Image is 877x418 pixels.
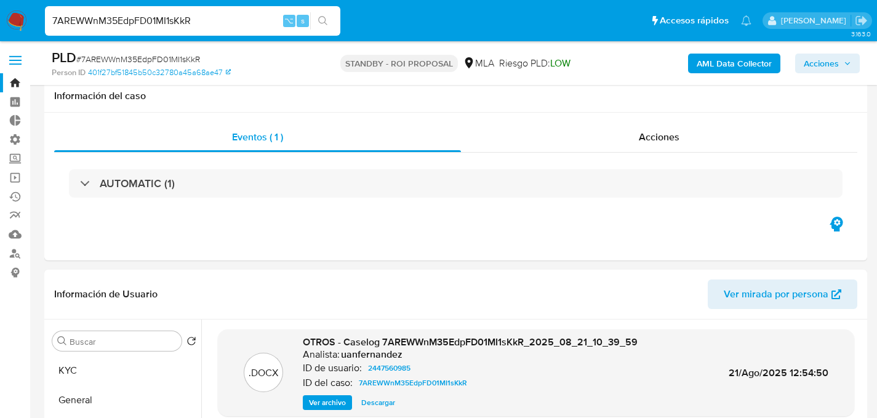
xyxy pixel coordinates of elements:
button: KYC [47,356,201,385]
span: Acciones [639,130,679,144]
a: Salir [855,14,868,27]
a: 7AREWWnM35EdpFD01MI1sKkR [354,376,472,390]
h1: Información de Usuario [54,288,158,300]
b: AML Data Collector [697,54,772,73]
p: facundo.marin@mercadolibre.com [781,15,851,26]
b: Person ID [52,67,86,78]
p: ID del caso: [303,377,353,389]
span: LOW [550,56,571,70]
span: Acciones [804,54,839,73]
span: Riesgo PLD: [499,57,571,70]
span: 2447560985 [368,361,410,376]
b: PLD [52,47,76,67]
a: 2447560985 [363,361,415,376]
input: Buscar [70,336,177,347]
span: OTROS - Caselog 7AREWWnM35EdpFD01MI1sKkR_2025_08_21_10_39_59 [303,335,638,349]
a: 401f27bf51845b50c32780a45a68ae47 [88,67,231,78]
button: Volver al orden por defecto [186,336,196,350]
div: MLA [463,57,494,70]
p: Analista: [303,348,340,361]
span: Ver archivo [309,396,346,409]
input: Buscar usuario o caso... [45,13,340,29]
span: # 7AREWWnM35EdpFD01MI1sKkR [76,53,200,65]
span: Descargar [361,396,395,409]
h1: Información del caso [54,90,857,102]
span: ⌥ [284,15,294,26]
button: AML Data Collector [688,54,780,73]
p: .DOCX [249,366,278,380]
button: Ver archivo [303,395,352,410]
span: s [301,15,305,26]
button: Descargar [355,395,401,410]
button: General [47,385,201,415]
h6: uanfernandez [341,348,402,361]
span: 7AREWWnM35EdpFD01MI1sKkR [359,376,467,390]
button: Ver mirada por persona [708,279,857,309]
span: Ver mirada por persona [724,279,828,309]
h3: AUTOMATIC (1) [100,177,175,190]
span: 21/Ago/2025 12:54:50 [729,366,828,380]
a: Notificaciones [741,15,751,26]
p: ID de usuario: [303,362,362,374]
div: AUTOMATIC (1) [69,169,843,198]
button: Acciones [795,54,860,73]
button: Buscar [57,336,67,346]
span: Accesos rápidos [660,14,729,27]
span: Eventos ( 1 ) [232,130,283,144]
p: STANDBY - ROI PROPOSAL [340,55,458,72]
button: search-icon [310,12,335,30]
